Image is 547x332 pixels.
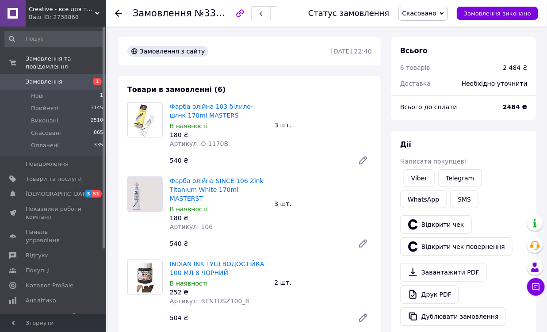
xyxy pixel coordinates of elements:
[170,288,268,297] div: 252 ₴
[464,10,531,17] span: Замовлення виконано
[26,252,49,259] span: Відгуки
[400,215,472,234] a: Відкрити чек
[26,282,73,290] span: Каталог ProSale
[26,190,91,198] span: [DEMOGRAPHIC_DATA]
[133,8,192,19] span: Замовлення
[400,46,428,55] span: Всього
[400,263,487,282] a: Завантажити PDF
[400,158,466,165] span: Написати покупцеві
[26,297,56,305] span: Аналітика
[503,63,528,72] div: 2 484 ₴
[170,140,228,147] span: Артикул: O-1170B
[402,10,437,17] span: Скасовано
[128,177,162,211] img: Фарба олійна SINCE 106 Zink Titanium White 170ml MASTERST
[331,48,372,55] time: [DATE] 22:40
[91,117,103,125] span: 2510
[92,190,102,198] span: 51
[354,152,372,169] a: Редагувати
[170,206,208,213] span: В наявності
[400,140,411,149] span: Дії
[115,9,122,18] div: Повернутися назад
[26,55,106,71] span: Замовлення та повідомлення
[170,214,268,222] div: 180 ₴
[170,298,249,305] span: Артикул: RENTUSZ100_8
[26,312,82,328] span: Інструменти веб-майстра та SEO
[26,175,82,183] span: Товари та послуги
[94,141,103,149] span: 335
[450,191,478,208] button: SMS
[404,169,435,187] a: Viber
[26,78,62,86] span: Замовлення
[438,169,482,187] a: Telegram
[400,237,513,256] a: Відкрити чек повернення
[31,129,61,137] span: Скасовані
[457,7,538,20] button: Замовлення виконано
[456,74,533,93] div: Необхідно уточнити
[100,92,103,100] span: 1
[170,130,268,139] div: 180 ₴
[93,78,102,85] span: 1
[26,160,69,168] span: Повідомлення
[271,198,376,210] div: 3 шт.
[31,92,44,100] span: Нові
[26,228,82,244] span: Панель управління
[400,80,431,87] span: Доставка
[26,267,50,275] span: Покупці
[400,285,459,304] a: Друк PDF
[31,141,59,149] span: Оплачені
[128,260,162,294] img: INDIAN INK ТУШ ВОДОСТІЙКА 100 МЛ 8 ЧОРНИЙ
[400,307,506,326] button: Дублювати замовлення
[127,85,226,94] span: Товари в замовленні (6)
[4,31,104,47] input: Пошук
[166,312,351,324] div: 504 ₴
[170,260,264,276] a: INDIAN INK ТУШ ВОДОСТІЙКА 100 МЛ 8 ЧОРНИЙ
[400,191,447,208] a: WhatsApp
[271,276,376,289] div: 2 шт.
[170,280,208,287] span: В наявності
[26,205,82,221] span: Показники роботи компанії
[195,8,257,19] span: №331152504
[271,119,376,131] div: 3 шт.
[170,103,253,119] a: Фарба олійна 103 білило-цинк 170ml MASTERS
[527,278,545,296] button: Чат з покупцем
[84,190,92,198] span: 3
[31,117,58,125] span: Виконані
[170,223,213,230] span: Артикул: 106
[166,154,351,167] div: 540 ₴
[400,64,430,71] span: 6 товарів
[127,46,208,57] div: Замовлення з сайту
[91,104,103,112] span: 3145
[29,5,95,13] span: Creative - все для творчих людей
[29,13,106,21] div: Ваш ID: 2738868
[94,129,103,137] span: 865
[166,237,351,250] div: 540 ₴
[400,103,457,111] span: Всього до сплати
[503,103,528,111] b: 2484 ₴
[354,235,372,252] a: Редагувати
[31,104,58,112] span: Прийняті
[170,177,264,202] a: Фарба олійна SINCE 106 Zink Titanium White 170ml MASTERST
[308,9,390,18] div: Статус замовлення
[354,309,372,327] a: Редагувати
[128,103,162,137] img: Фарба олійна 103 білило-цинк 170ml MASTERS
[170,122,208,130] span: В наявності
